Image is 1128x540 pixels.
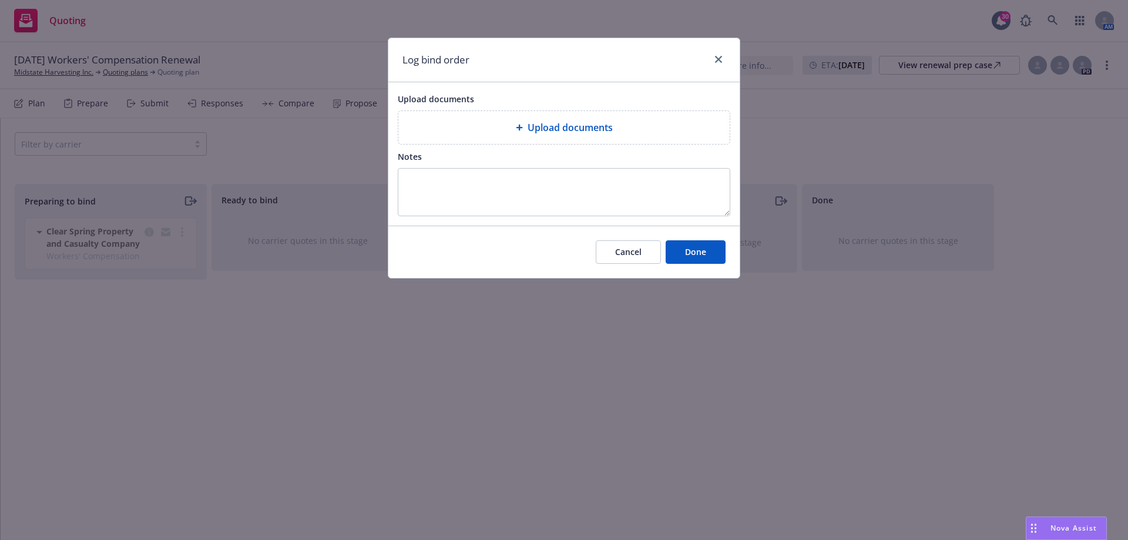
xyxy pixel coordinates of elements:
button: Nova Assist [1026,516,1107,540]
span: Upload documents [398,93,474,105]
span: Done [685,246,706,257]
button: Done [666,240,726,264]
span: Cancel [615,246,642,257]
h1: Log bind order [402,52,469,68]
span: Nova Assist [1050,523,1097,533]
span: Notes [398,151,422,162]
a: close [711,52,726,66]
div: Upload documents [398,110,730,145]
span: Upload documents [528,120,613,135]
div: Drag to move [1026,517,1041,539]
button: Cancel [596,240,661,264]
